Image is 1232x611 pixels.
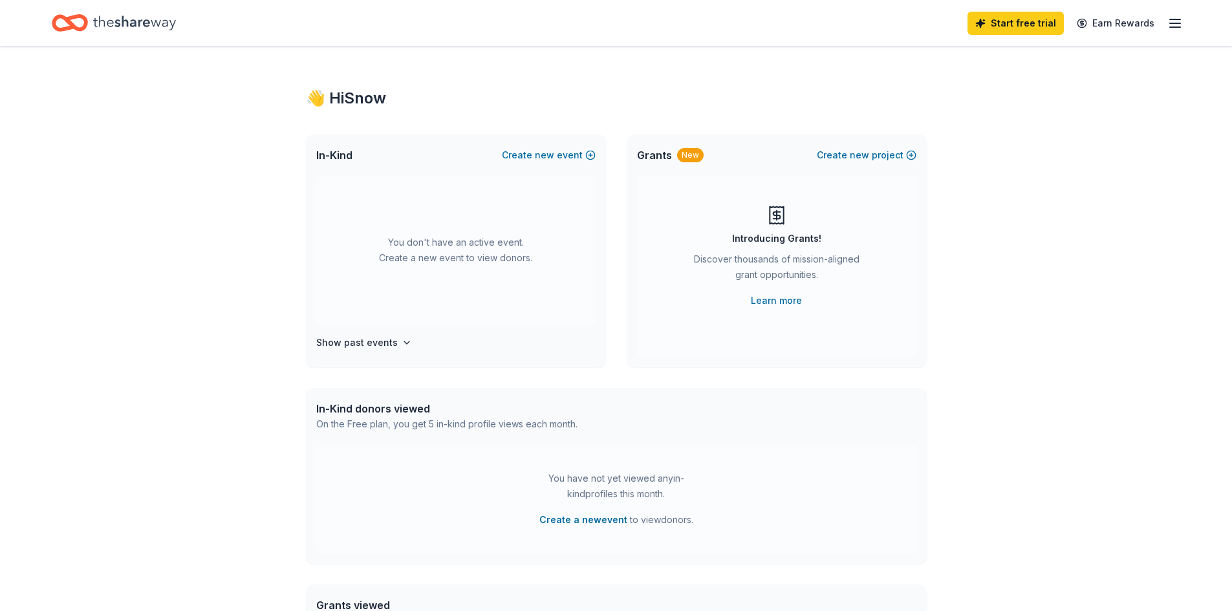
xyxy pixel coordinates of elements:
[677,148,704,162] div: New
[306,88,927,109] div: 👋 Hi Snow
[637,147,672,163] span: Grants
[52,8,176,38] a: Home
[539,512,627,528] button: Create a newevent
[502,147,596,163] button: Createnewevent
[316,401,578,416] div: In-Kind donors viewed
[316,176,596,325] div: You don't have an active event. Create a new event to view donors.
[535,147,554,163] span: new
[316,335,398,350] h4: Show past events
[316,147,352,163] span: In-Kind
[817,147,916,163] button: Createnewproject
[850,147,869,163] span: new
[316,416,578,432] div: On the Free plan, you get 5 in-kind profile views each month.
[751,293,802,308] a: Learn more
[732,231,821,246] div: Introducing Grants!
[535,471,697,502] div: You have not yet viewed any in-kind profiles this month.
[1069,12,1162,35] a: Earn Rewards
[967,12,1064,35] a: Start free trial
[316,335,412,350] button: Show past events
[689,252,865,288] div: Discover thousands of mission-aligned grant opportunities.
[539,512,693,528] span: to view donors .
